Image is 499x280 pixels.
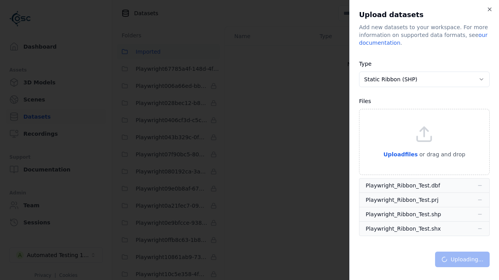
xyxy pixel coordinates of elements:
div: Playwright_Ribbon_Test.prj [366,196,439,204]
span: Upload files [383,151,418,157]
label: Files [359,98,371,104]
p: or drag and drop [418,150,465,159]
div: Playwright_Ribbon_Test.shp [366,210,441,218]
div: Playwright_Ribbon_Test.shx [366,225,441,233]
h2: Upload datasets [359,9,490,20]
div: Add new datasets to your workspace. For more information on supported data formats, see . [359,23,490,47]
label: Type [359,61,372,67]
div: Playwright_Ribbon_Test.dbf [366,182,440,189]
